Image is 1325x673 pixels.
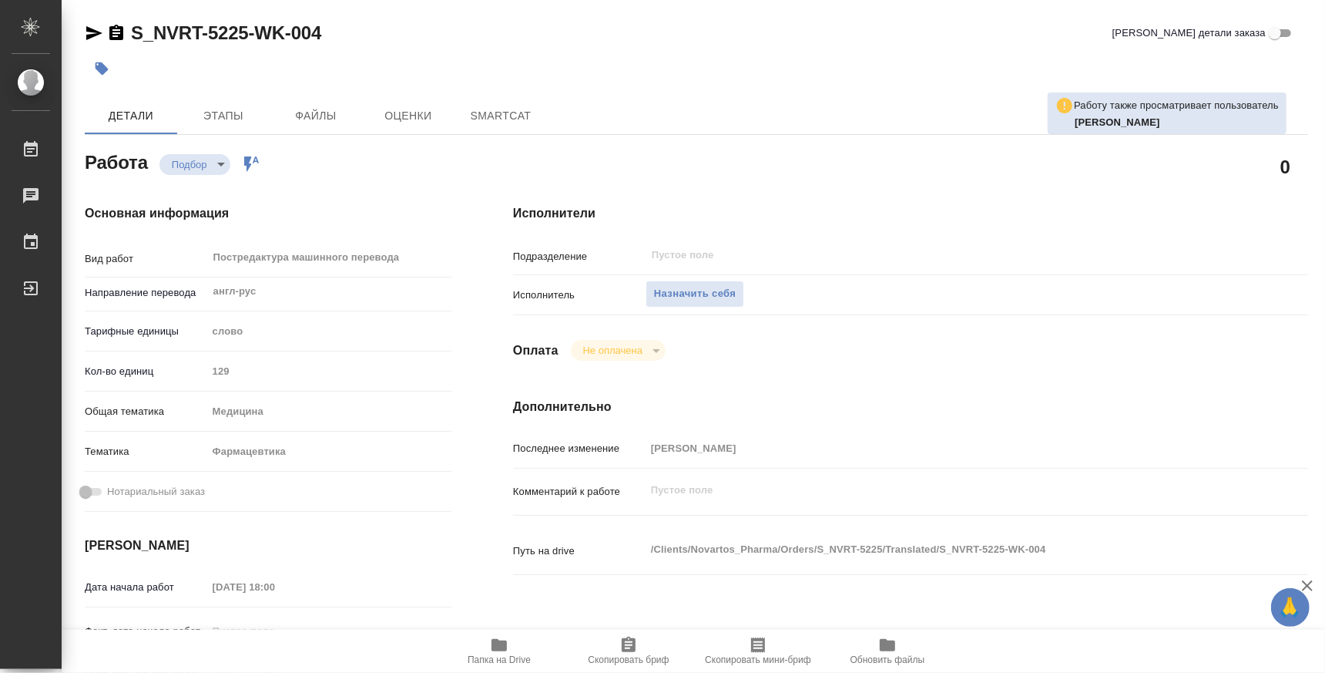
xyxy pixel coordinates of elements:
span: [PERSON_NAME] детали заказа [1112,25,1266,41]
div: Фармацевтика [207,439,451,465]
p: Факт. дата начала работ [85,624,207,639]
span: Назначить себя [654,285,736,303]
textarea: /Clients/Novartos_Pharma/Orders/S_NVRT-5225/Translated/S_NVRT-5225-WK-004 [646,537,1242,563]
p: Тарифные единицы [85,324,207,339]
input: Пустое поле [646,437,1242,459]
span: Обновить файлы [850,654,925,665]
p: Подразделение [513,249,646,264]
h2: Работа [85,147,148,175]
p: Вид работ [85,251,207,267]
button: 🙏 [1271,588,1310,627]
span: Папка на Drive [468,654,531,665]
button: Скопировать ссылку [107,24,126,42]
p: Кол-во единиц [85,364,207,379]
h4: Основная информация [85,204,451,223]
h2: 0 [1280,153,1290,180]
p: Дата начала работ [85,580,207,595]
button: Не оплачена [579,344,647,357]
button: Папка на Drive [434,630,564,673]
div: Медицина [207,399,451,425]
p: Комментарий к работе [513,484,646,500]
button: Скопировать мини-бриф [693,630,823,673]
p: Последнее изменение [513,441,646,456]
p: Исполнитель [513,288,646,303]
input: Пустое поле [207,360,451,382]
h4: Оплата [513,342,559,360]
button: Скопировать бриф [564,630,693,673]
div: Подбор [571,340,666,361]
span: Детали [94,106,168,126]
h4: Дополнительно [513,398,1308,416]
input: Пустое поле [650,246,1206,264]
button: Назначить себя [646,281,744,308]
span: Оценки [371,106,445,126]
span: Нотариальный заказ [107,484,205,500]
p: Направление перевода [85,285,207,301]
button: Добавить тэг [85,52,119,86]
button: Подбор [167,158,212,171]
p: Тематика [85,444,207,459]
p: Общая тематика [85,404,207,419]
span: Файлы [279,106,353,126]
span: SmartCat [464,106,538,126]
button: Обновить файлы [823,630,952,673]
input: Пустое поле [207,620,342,642]
span: Скопировать бриф [588,654,669,665]
div: слово [207,318,451,345]
a: S_NVRT-5225-WK-004 [131,22,321,43]
p: Путь на drive [513,543,646,559]
div: Подбор [159,154,230,175]
h4: [PERSON_NAME] [85,537,451,555]
span: 🙏 [1277,591,1303,624]
span: Этапы [186,106,260,126]
span: Скопировать мини-бриф [705,654,810,665]
h4: Исполнители [513,204,1308,223]
input: Пустое поле [207,576,342,598]
button: Скопировать ссылку для ЯМессенджера [85,24,103,42]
